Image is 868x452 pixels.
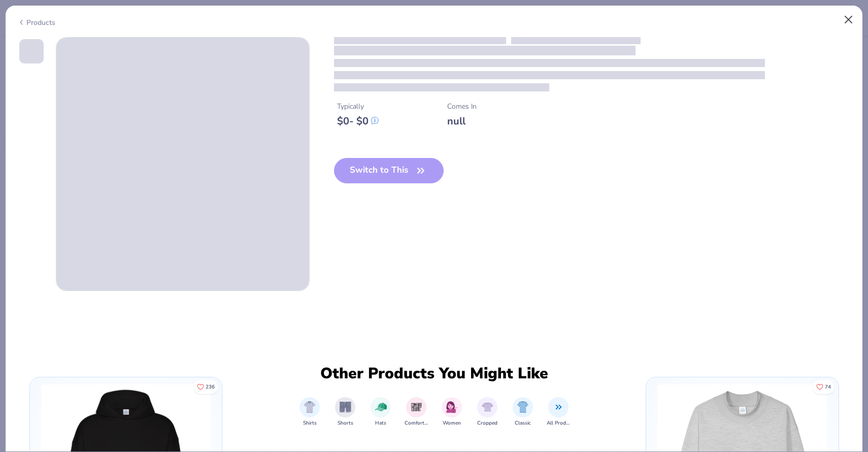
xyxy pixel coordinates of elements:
div: filter for Classic [513,397,533,427]
button: Like [813,380,834,394]
div: filter for All Products [547,397,570,427]
button: filter button [477,397,497,427]
div: filter for Women [442,397,462,427]
span: Shorts [338,419,353,427]
img: Cropped Image [482,401,493,413]
button: Close [839,10,858,29]
div: Products [17,17,55,28]
div: Typically [337,101,379,112]
span: Women [443,419,461,427]
img: Classic Image [517,401,529,413]
button: filter button [547,397,570,427]
div: filter for Shirts [299,397,320,427]
span: 236 [206,384,215,390]
button: filter button [299,397,320,427]
span: Classic [515,419,531,427]
img: Comfort Colors Image [411,401,422,413]
button: filter button [442,397,462,427]
div: filter for Hats [371,397,391,427]
div: null [447,115,477,127]
span: Shirts [303,419,317,427]
span: 74 [825,384,831,390]
span: Comfort Colors [405,419,428,427]
button: filter button [335,397,355,427]
img: Women Image [446,401,458,413]
div: filter for Comfort Colors [405,397,428,427]
button: Like [193,380,218,394]
button: filter button [513,397,533,427]
div: filter for Cropped [477,397,497,427]
img: All Products Image [553,401,564,413]
span: All Products [547,419,570,427]
span: Hats [375,419,386,427]
span: Cropped [477,419,497,427]
button: filter button [371,397,391,427]
img: Shorts Image [340,401,351,413]
img: Shirts Image [304,401,316,413]
div: filter for Shorts [335,397,355,427]
button: filter button [405,397,428,427]
div: Comes In [447,101,477,112]
img: Hats Image [375,401,387,413]
div: $ 0 - $ 0 [337,115,379,127]
div: Other Products You Might Like [314,365,554,383]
